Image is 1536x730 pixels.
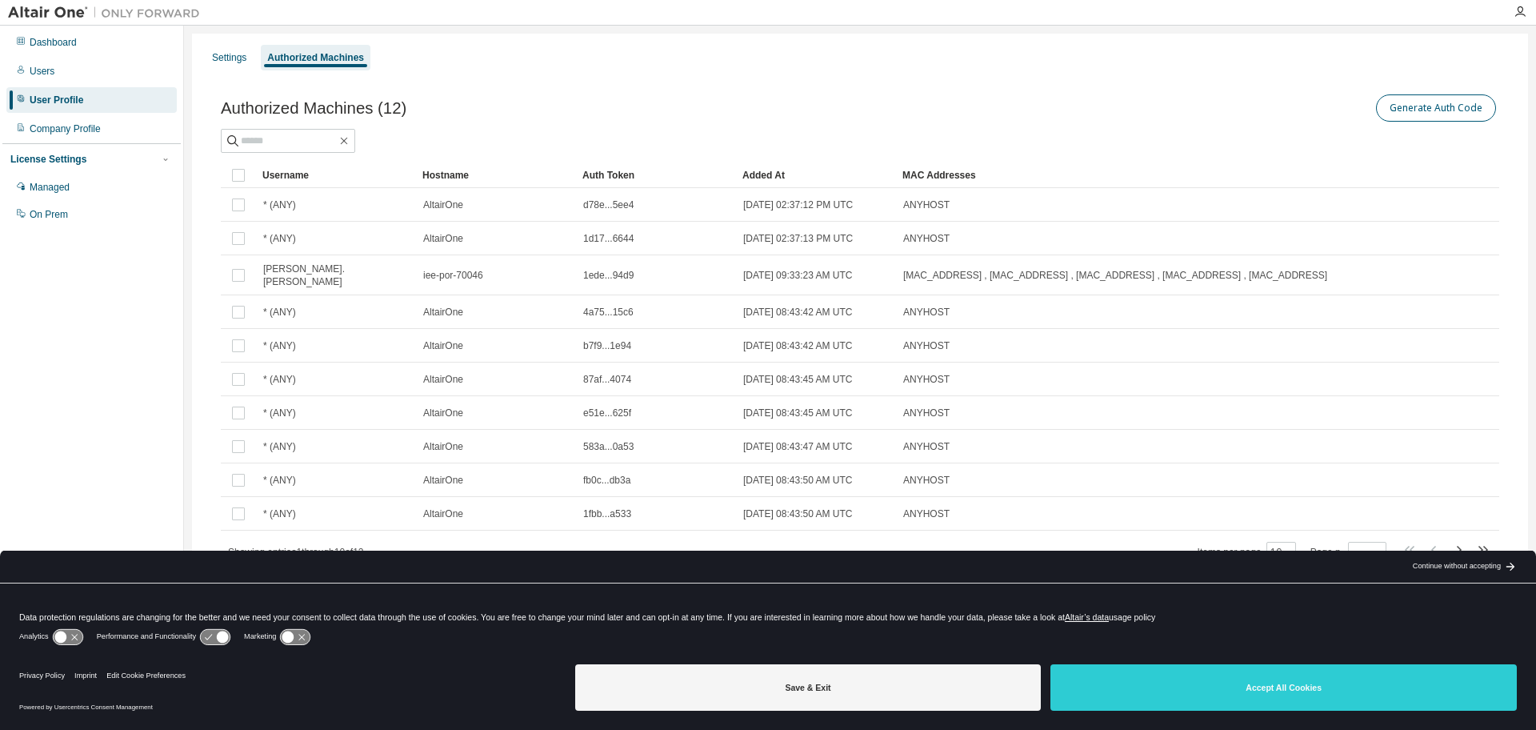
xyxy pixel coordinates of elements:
[903,407,950,419] span: ANYHOST
[903,269,1327,282] span: [MAC_ADDRESS] , [MAC_ADDRESS] , [MAC_ADDRESS] , [MAC_ADDRESS] , [MAC_ADDRESS]
[743,232,853,245] span: [DATE] 02:37:13 PM UTC
[903,507,950,520] span: ANYHOST
[30,122,101,135] div: Company Profile
[743,199,853,211] span: [DATE] 02:37:12 PM UTC
[228,547,364,558] span: Showing entries 1 through 10 of 12
[583,407,631,419] span: e51e...625f
[30,94,83,106] div: User Profile
[221,99,406,118] span: Authorized Machines (12)
[583,373,631,386] span: 87af...4074
[583,440,634,453] span: 583a...0a53
[1310,542,1386,563] span: Page n.
[423,474,463,487] span: AltairOne
[903,474,950,487] span: ANYHOST
[743,373,853,386] span: [DATE] 08:43:45 AM UTC
[263,306,296,319] span: * (ANY)
[902,162,1331,188] div: MAC Addresses
[423,232,463,245] span: AltairOne
[903,440,950,453] span: ANYHOST
[267,51,364,64] div: Authorized Machines
[743,339,853,352] span: [DATE] 08:43:42 AM UTC
[903,199,950,211] span: ANYHOST
[263,232,296,245] span: * (ANY)
[743,474,853,487] span: [DATE] 08:43:50 AM UTC
[903,373,950,386] span: ANYHOST
[903,232,950,245] span: ANYHOST
[583,507,631,520] span: 1fbb...a533
[263,263,409,288] span: [PERSON_NAME].[PERSON_NAME]
[212,51,246,64] div: Settings
[263,407,296,419] span: * (ANY)
[263,199,296,211] span: * (ANY)
[583,339,631,352] span: b7f9...1e94
[10,153,86,166] div: License Settings
[743,407,853,419] span: [DATE] 08:43:45 AM UTC
[1270,546,1292,559] button: 10
[742,162,890,188] div: Added At
[1198,542,1296,563] span: Items per page
[582,162,730,188] div: Auth Token
[583,474,630,487] span: fb0c...db3a
[743,306,853,319] span: [DATE] 08:43:42 AM UTC
[30,65,54,78] div: Users
[423,507,463,520] span: AltairOne
[263,373,296,386] span: * (ANY)
[422,162,570,188] div: Hostname
[423,407,463,419] span: AltairOne
[30,208,68,221] div: On Prem
[423,306,463,319] span: AltairOne
[743,269,853,282] span: [DATE] 09:33:23 AM UTC
[263,440,296,453] span: * (ANY)
[263,339,296,352] span: * (ANY)
[423,269,483,282] span: iee-por-70046
[583,269,634,282] span: 1ede...94d9
[30,36,77,49] div: Dashboard
[262,162,410,188] div: Username
[583,306,634,319] span: 4a75...15c6
[423,199,463,211] span: AltairOne
[743,507,853,520] span: [DATE] 08:43:50 AM UTC
[30,181,70,194] div: Managed
[1376,94,1496,122] button: Generate Auth Code
[8,5,208,21] img: Altair One
[903,339,950,352] span: ANYHOST
[903,306,950,319] span: ANYHOST
[423,373,463,386] span: AltairOne
[263,474,296,487] span: * (ANY)
[743,440,853,453] span: [DATE] 08:43:47 AM UTC
[423,339,463,352] span: AltairOne
[583,199,634,211] span: d78e...5ee4
[423,440,463,453] span: AltairOne
[583,232,634,245] span: 1d17...6644
[263,507,296,520] span: * (ANY)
